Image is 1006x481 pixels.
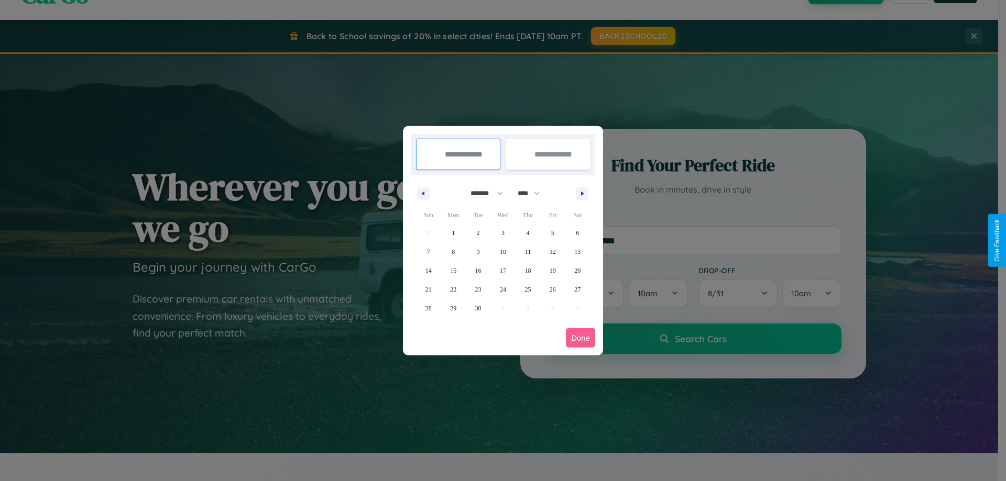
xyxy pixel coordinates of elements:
[566,328,595,348] button: Done
[416,242,441,261] button: 7
[993,219,1001,262] div: Give Feedback
[524,280,531,299] span: 25
[516,207,540,223] span: Thu
[466,207,490,223] span: Tue
[576,223,579,242] span: 6
[416,261,441,280] button: 14
[452,223,455,242] span: 1
[565,207,590,223] span: Sat
[450,299,456,318] span: 29
[416,299,441,318] button: 28
[574,261,581,280] span: 20
[452,242,455,261] span: 8
[516,242,540,261] button: 11
[501,223,505,242] span: 3
[500,261,506,280] span: 17
[565,280,590,299] button: 27
[551,223,554,242] span: 5
[450,280,456,299] span: 22
[550,242,556,261] span: 12
[540,207,565,223] span: Fri
[525,242,531,261] span: 11
[565,223,590,242] button: 6
[466,299,490,318] button: 30
[425,299,432,318] span: 28
[466,280,490,299] button: 23
[500,280,506,299] span: 24
[540,261,565,280] button: 19
[441,223,465,242] button: 1
[466,242,490,261] button: 9
[565,261,590,280] button: 20
[477,223,480,242] span: 2
[490,223,515,242] button: 3
[574,280,581,299] span: 27
[550,261,556,280] span: 19
[516,261,540,280] button: 18
[565,242,590,261] button: 13
[450,261,456,280] span: 15
[500,242,506,261] span: 10
[425,280,432,299] span: 21
[490,261,515,280] button: 17
[490,242,515,261] button: 10
[490,207,515,223] span: Wed
[475,299,482,318] span: 30
[441,207,465,223] span: Mon
[524,261,531,280] span: 18
[490,280,515,299] button: 24
[516,223,540,242] button: 4
[425,261,432,280] span: 14
[416,280,441,299] button: 21
[466,261,490,280] button: 16
[475,261,482,280] span: 16
[526,223,529,242] span: 4
[477,242,480,261] span: 9
[540,223,565,242] button: 5
[441,299,465,318] button: 29
[516,280,540,299] button: 25
[441,242,465,261] button: 8
[550,280,556,299] span: 26
[574,242,581,261] span: 13
[427,242,430,261] span: 7
[466,223,490,242] button: 2
[441,280,465,299] button: 22
[416,207,441,223] span: Sun
[540,280,565,299] button: 26
[540,242,565,261] button: 12
[441,261,465,280] button: 15
[475,280,482,299] span: 23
